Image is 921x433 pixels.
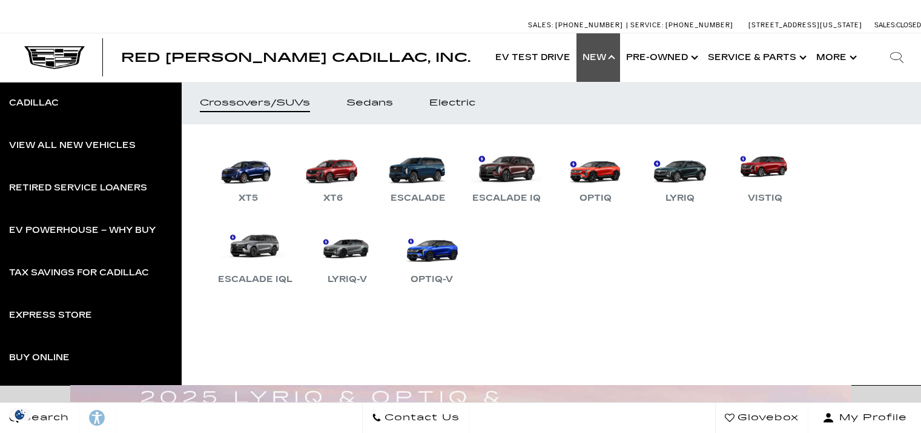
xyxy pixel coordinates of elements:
a: [STREET_ADDRESS][US_STATE] [748,21,862,29]
span: Sales: [874,21,896,29]
a: EV Test Drive [489,33,576,82]
a: LYRIQ [644,143,716,206]
span: [PHONE_NUMBER] [555,21,623,29]
img: Opt-Out Icon [6,408,34,421]
div: Buy Online [9,354,70,362]
img: Cadillac Dark Logo with Cadillac White Text [24,46,85,69]
div: XT5 [233,191,264,206]
div: OPTIQ [573,191,618,206]
a: Sedans [328,82,411,124]
div: Sedans [346,99,393,107]
a: Service & Parts [702,33,810,82]
a: Escalade IQL [212,224,299,287]
a: VISTIQ [728,143,801,206]
div: Escalade IQ [466,191,547,206]
a: Sales: [PHONE_NUMBER] [528,22,626,29]
span: Red [PERSON_NAME] Cadillac, Inc. [121,50,470,65]
a: Glovebox [715,403,808,433]
div: Crossovers/SUVs [200,99,310,107]
div: OPTIQ-V [404,272,459,287]
a: OPTIQ-V [395,224,468,287]
button: Open user profile menu [808,403,921,433]
a: Contact Us [362,403,469,433]
div: Cadillac [9,99,59,107]
span: My Profile [834,409,907,426]
span: Closed [896,21,921,29]
a: XT5 [212,143,285,206]
span: [PHONE_NUMBER] [665,21,733,29]
div: Escalade IQL [212,272,299,287]
a: XT6 [297,143,369,206]
div: Express Store [9,311,92,320]
span: Contact Us [381,409,460,426]
div: Tax Savings for Cadillac [9,269,149,277]
span: Search [19,409,69,426]
a: New [576,33,620,82]
a: Escalade [381,143,454,206]
a: Service: [PHONE_NUMBER] [626,22,736,29]
div: VISTIQ [742,191,788,206]
div: EV Powerhouse – Why Buy [9,226,156,235]
div: LYRIQ [659,191,701,206]
span: Sales: [528,21,553,29]
section: Click to Open Cookie Consent Modal [6,408,34,421]
span: Service: [630,21,664,29]
div: Escalade [385,191,452,206]
a: OPTIQ [559,143,632,206]
div: View All New Vehicles [9,141,136,150]
a: Red [PERSON_NAME] Cadillac, Inc. [121,52,470,64]
a: Escalade IQ [466,143,547,206]
a: Pre-Owned [620,33,702,82]
span: Glovebox [734,409,799,426]
button: More [810,33,860,82]
div: LYRIQ-V [322,272,373,287]
div: XT6 [317,191,349,206]
a: LYRIQ-V [311,224,383,287]
div: Retired Service Loaners [9,184,147,192]
div: Electric [429,99,475,107]
a: Electric [411,82,494,124]
a: Crossovers/SUVs [182,82,328,124]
